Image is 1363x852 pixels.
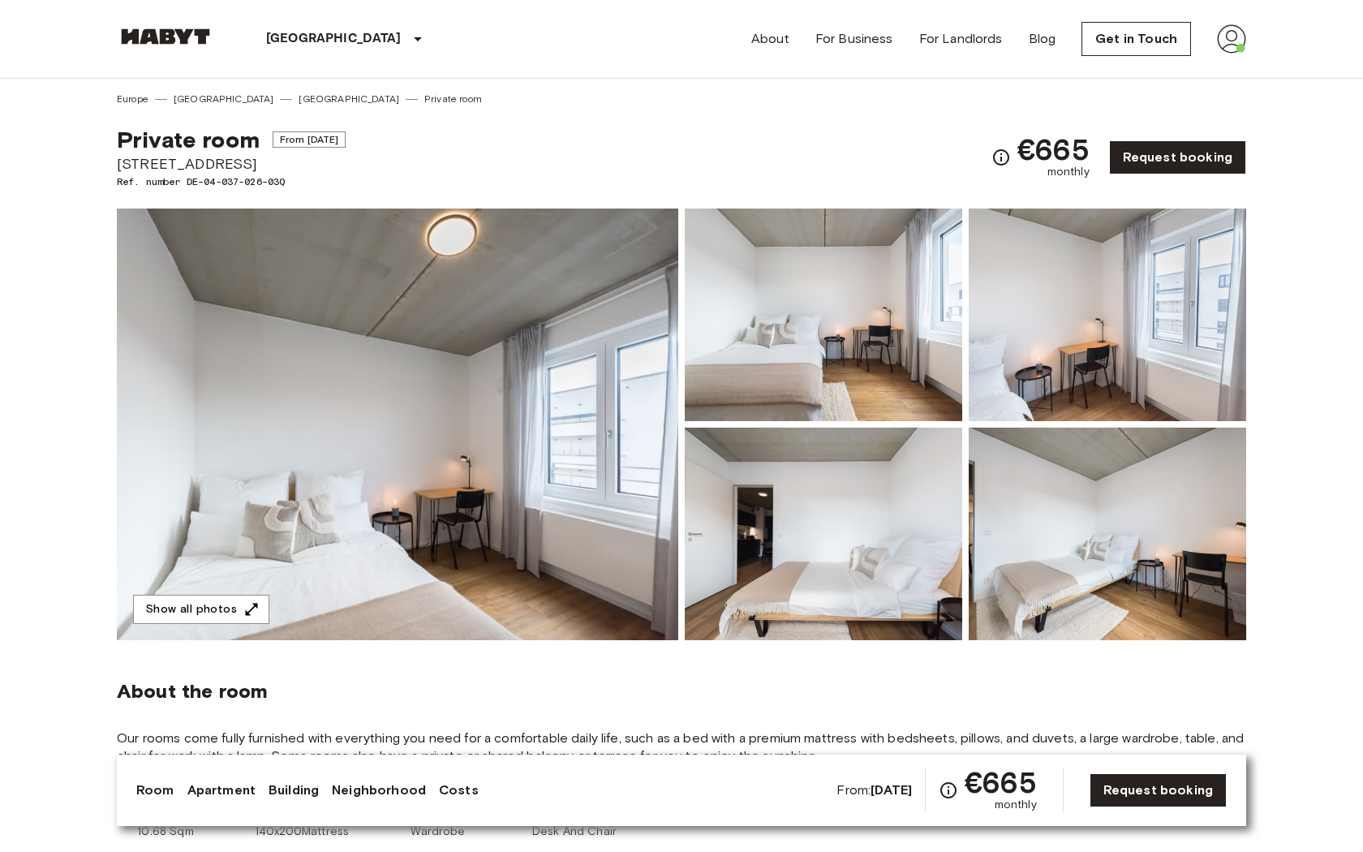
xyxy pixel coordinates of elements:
a: About [751,29,789,49]
img: Picture of unit DE-04-037-026-03Q [969,428,1246,640]
span: monthly [995,797,1037,813]
a: [GEOGRAPHIC_DATA] [174,92,274,106]
a: [GEOGRAPHIC_DATA] [299,92,399,106]
img: Habyt [117,28,214,45]
b: [DATE] [871,782,912,798]
img: avatar [1217,24,1246,54]
span: 140x200Mattress [255,824,349,840]
a: Costs [439,781,479,800]
a: Neighborhood [332,781,426,800]
span: [STREET_ADDRESS] [117,153,346,174]
img: Picture of unit DE-04-037-026-03Q [685,428,962,640]
span: €665 [1017,135,1090,164]
span: Private room [117,126,260,153]
span: €665 [965,768,1037,797]
img: Picture of unit DE-04-037-026-03Q [969,209,1246,421]
a: Building [269,781,319,800]
span: Ref. number DE-04-037-026-03Q [117,174,346,189]
span: 10.68 Sqm [137,824,193,840]
p: [GEOGRAPHIC_DATA] [266,29,402,49]
span: monthly [1047,164,1090,180]
a: Private room [424,92,482,106]
a: For Landlords [919,29,1003,49]
span: About the room [117,679,1246,704]
a: Request booking [1109,140,1246,174]
a: For Business [815,29,893,49]
svg: Check cost overview for full price breakdown. Please note that discounts apply to new joiners onl... [991,148,1011,167]
span: From: [836,781,912,799]
span: Wardrobe [411,824,465,840]
a: Request booking [1090,773,1227,807]
span: Our rooms come fully furnished with everything you need for a comfortable daily life, such as a b... [117,729,1246,765]
img: Picture of unit DE-04-037-026-03Q [685,209,962,421]
svg: Check cost overview for full price breakdown. Please note that discounts apply to new joiners onl... [939,781,958,800]
a: Blog [1029,29,1056,49]
span: Desk And Chair [532,824,617,840]
a: Room [136,781,174,800]
span: From [DATE] [273,131,346,148]
a: Get in Touch [1081,22,1191,56]
button: Show all photos [133,595,269,625]
img: Marketing picture of unit DE-04-037-026-03Q [117,209,678,640]
a: Europe [117,92,148,106]
a: Apartment [187,781,256,800]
